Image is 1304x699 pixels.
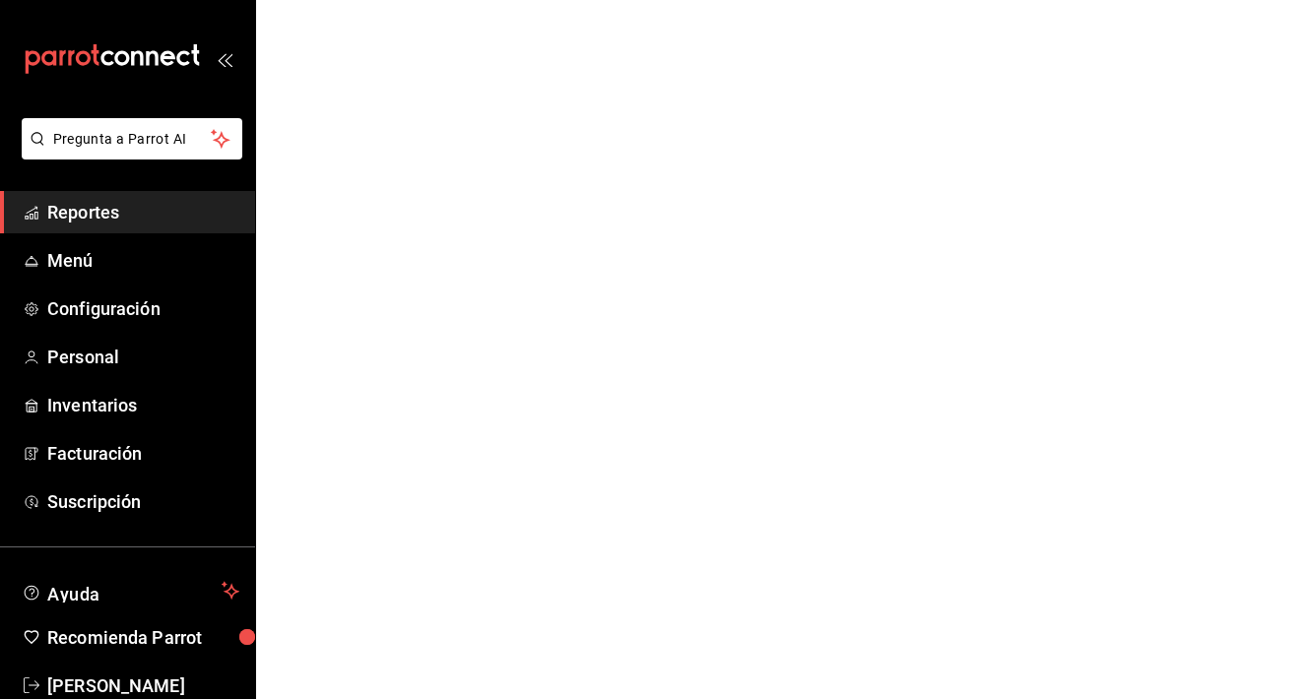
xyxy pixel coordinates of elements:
span: Inventarios [47,392,239,418]
span: Configuración [47,295,239,322]
span: Personal [47,344,239,370]
span: Ayuda [47,579,214,603]
span: Recomienda Parrot [47,624,239,651]
a: Pregunta a Parrot AI [14,143,242,163]
span: Menú [47,247,239,274]
span: [PERSON_NAME] [47,672,239,699]
span: Suscripción [47,488,239,515]
button: Pregunta a Parrot AI [22,118,242,159]
span: Pregunta a Parrot AI [53,129,212,150]
button: open_drawer_menu [217,51,232,67]
span: Facturación [47,440,239,467]
span: Reportes [47,199,239,225]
